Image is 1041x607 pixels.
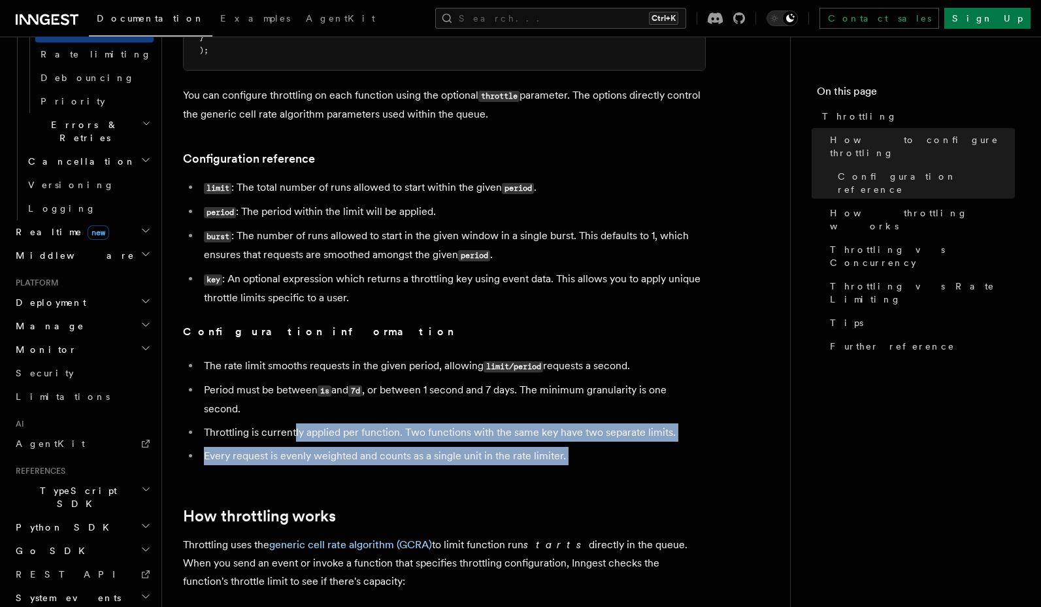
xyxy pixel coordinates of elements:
a: How throttling works [825,201,1015,238]
code: key [204,274,222,286]
span: System events [10,591,121,604]
a: Examples [212,4,298,35]
span: Realtime [10,225,109,238]
span: How to configure throttling [830,133,1015,159]
span: Rate limiting [41,49,152,59]
button: Errors & Retries [23,113,154,150]
span: } [199,33,204,42]
a: Limitations [10,385,154,408]
span: Manage [10,320,84,333]
li: : The number of runs allowed to start in the given window in a single burst. This defaults to 1, ... [200,227,706,265]
button: TypeScript SDK [10,479,154,516]
span: Documentation [97,13,205,24]
span: Limitations [16,391,110,402]
span: How throttling works [830,206,1015,233]
a: Logging [23,197,154,220]
a: AgentKit [10,432,154,455]
a: Contact sales [819,8,939,29]
span: Platform [10,278,59,288]
span: AgentKit [306,13,375,24]
span: Examples [220,13,290,24]
li: : An optional expression which returns a throttling key using event data. This allows you to appl... [200,270,706,307]
p: Throttling uses the to limit function run directly in the queue. When you send an event or invoke... [183,536,706,591]
p: You can configure throttling on each function using the optional parameter. The options directly ... [183,86,706,123]
span: Errors & Retries [23,118,142,144]
kbd: Ctrl+K [649,12,678,25]
span: Security [16,368,74,378]
span: Debouncing [41,73,135,83]
button: Middleware [10,244,154,267]
a: Debouncing [35,66,154,90]
a: REST API [10,563,154,586]
span: Go SDK [10,544,93,557]
a: Versioning [23,173,154,197]
a: How throttling works [183,507,336,525]
code: 7d [348,386,362,397]
button: Go SDK [10,539,154,563]
span: Priority [41,96,105,107]
span: Throttling vs Concurrency [830,243,1015,269]
span: Logging [28,203,96,214]
a: Further reference [825,335,1015,358]
span: Further reference [830,340,955,353]
a: How to configure throttling [825,128,1015,165]
span: Cancellation [23,155,136,168]
code: period [458,250,490,261]
span: Python SDK [10,521,117,534]
a: Documentation [89,4,212,37]
a: Security [10,361,154,385]
a: Configuration reference [183,150,315,168]
button: Python SDK [10,516,154,539]
button: Realtimenew [10,220,154,244]
a: Rate limiting [35,42,154,66]
code: burst [204,231,231,242]
span: Throttling vs Rate Limiting [830,280,1015,306]
span: Throttling [822,110,897,123]
span: REST API [16,569,127,580]
span: Monitor [10,343,77,356]
li: Period must be between and , or between 1 second and 7 days. The minimum granularity is one second. [200,381,706,418]
li: Every request is evenly weighted and counts as a single unit in the rate limiter. [200,447,706,465]
a: Priority [35,90,154,113]
span: Deployment [10,296,86,309]
code: limit/period [484,361,543,372]
a: Throttling vs Concurrency [825,238,1015,274]
button: Deployment [10,291,154,314]
span: AgentKit [16,438,85,449]
a: generic cell rate algorithm (GCRA) [269,538,432,551]
button: Monitor [10,338,154,361]
a: Tips [825,311,1015,335]
span: new [88,225,109,240]
a: Throttling vs Rate Limiting [825,274,1015,311]
a: Throttling [817,105,1015,128]
button: Cancellation [23,150,154,173]
li: : The total number of runs allowed to start within the given . [200,178,706,197]
span: Configuration reference [838,170,1015,196]
em: starts [523,538,589,551]
span: Middleware [10,249,135,262]
li: The rate limit smooths requests in the given period, allowing requests a second. [200,357,706,376]
li: Throttling is currently applied per function. Two functions with the same key have two separate l... [200,423,706,442]
h4: On this page [817,84,1015,105]
span: References [10,466,65,476]
code: 1s [318,386,331,397]
a: Sign Up [944,8,1031,29]
code: throttle [478,91,520,102]
button: Toggle dark mode [767,10,798,26]
span: Tips [830,316,863,329]
span: Versioning [28,180,114,190]
span: AI [10,419,24,429]
code: period [204,207,236,218]
button: Search...Ctrl+K [435,8,686,29]
span: TypeScript SDK [10,484,141,510]
code: period [502,183,534,194]
a: Configuration reference [833,165,1015,201]
a: AgentKit [298,4,383,35]
button: Manage [10,314,154,338]
span: ); [199,46,208,55]
strong: Configuration information [183,325,455,338]
code: limit [204,183,231,194]
li: : The period within the limit will be applied. [200,203,706,221]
